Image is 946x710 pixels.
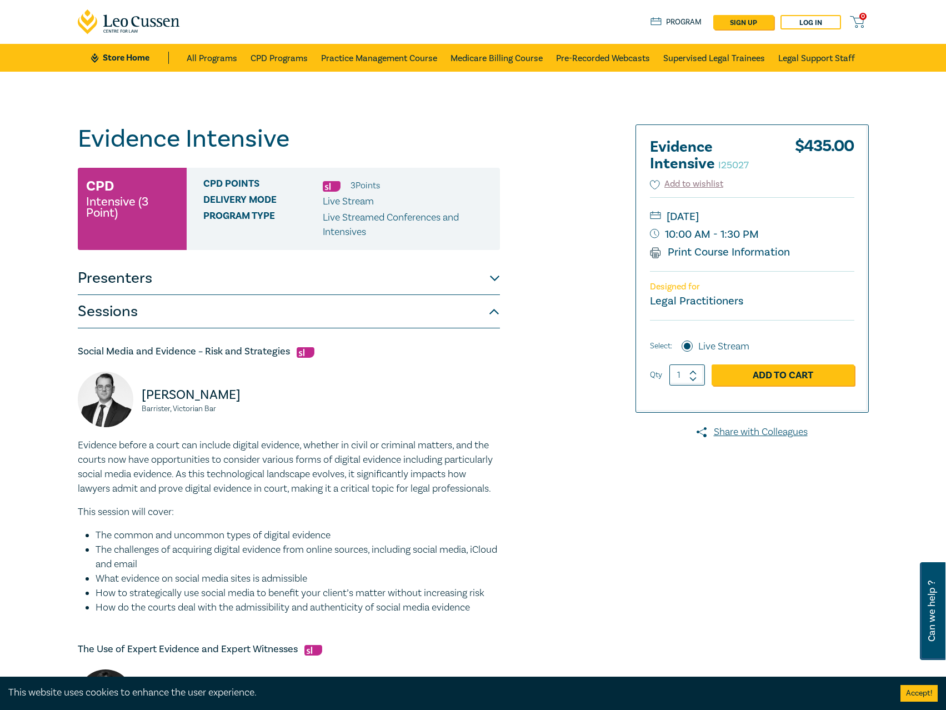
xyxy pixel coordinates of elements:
[91,52,168,64] a: Store Home
[795,139,854,178] div: $ 435.00
[96,543,500,572] li: The challenges of acquiring digital evidence from online sources, including social media, iCloud ...
[142,405,282,413] small: Barrister, Victorian Bar
[635,425,869,439] a: Share with Colleagues
[451,44,543,72] a: Medicare Billing Course
[780,15,841,29] a: Log in
[86,196,178,218] small: Intensive (3 Point)
[78,643,500,656] h5: The Use of Expert Evidence and Expert Witnesses
[650,16,702,28] a: Program
[778,44,855,72] a: Legal Support Staff
[650,245,790,259] a: Print Course Information
[86,176,114,196] h3: CPD
[78,345,500,358] h5: Social Media and Evidence – Risk and Strategies
[927,569,937,653] span: Can we help ?
[713,15,774,29] a: sign up
[718,159,749,172] small: I25027
[859,13,867,20] span: 0
[323,211,492,239] p: Live Streamed Conferences and Intensives
[96,572,500,586] li: What evidence on social media sites is admissible
[650,369,662,381] label: Qty
[650,294,743,308] small: Legal Practitioners
[96,528,500,543] li: The common and uncommon types of digital evidence
[712,364,854,386] a: Add to Cart
[8,686,884,700] div: This website uses cookies to enhance the user experience.
[297,347,314,358] img: Substantive Law
[669,364,705,386] input: 1
[78,372,133,427] img: Adam Maloney
[187,44,237,72] a: All Programs
[556,44,650,72] a: Pre-Recorded Webcasts
[663,44,765,72] a: Supervised Legal Trainees
[650,282,854,292] p: Designed for
[203,211,323,239] span: Program type
[142,386,282,404] p: [PERSON_NAME]
[96,601,500,615] li: How do the courts deal with the admissibility and authenticity of social media evidence
[900,685,938,702] button: Accept cookies
[78,295,500,328] button: Sessions
[650,178,724,191] button: Add to wishlist
[650,340,672,352] span: Select:
[351,178,380,193] li: 3 Point s
[78,438,500,496] p: Evidence before a court can include digital evidence, whether in civil or criminal matters, and t...
[78,262,500,295] button: Presenters
[650,226,854,243] small: 10:00 AM - 1:30 PM
[304,645,322,656] img: Substantive Law
[78,124,500,153] h1: Evidence Intensive
[698,339,749,354] label: Live Stream
[650,139,772,172] h2: Evidence Intensive
[203,178,323,193] span: CPD Points
[96,586,500,601] li: How to strategically use social media to benefit your client’s matter without increasing risk
[323,181,341,192] img: Substantive Law
[251,44,308,72] a: CPD Programs
[203,194,323,209] span: Delivery Mode
[323,195,374,208] span: Live Stream
[321,44,437,72] a: Practice Management Course
[78,505,500,519] p: This session will cover:
[650,208,854,226] small: [DATE]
